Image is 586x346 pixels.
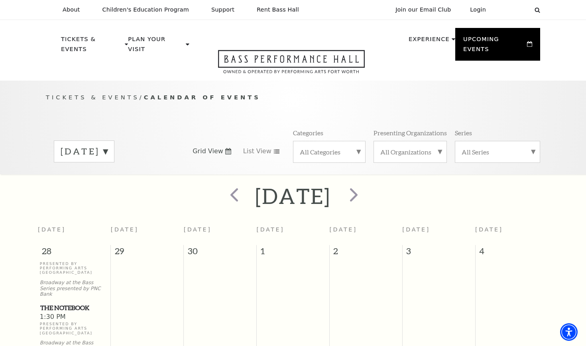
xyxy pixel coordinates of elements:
span: [DATE] [38,226,66,233]
span: [DATE] [329,226,357,233]
span: [DATE] [402,226,430,233]
h2: [DATE] [255,183,330,209]
p: Tickets & Events [61,34,123,59]
label: All Categories [300,148,359,156]
span: 3 [403,245,475,261]
p: Children's Education Program [102,6,189,13]
p: / [46,93,540,103]
p: Presenting Organizations [374,129,447,137]
label: All Organizations [380,148,440,156]
span: Calendar of Events [144,94,261,101]
span: 30 [184,245,256,261]
p: Broadway at the Bass Series presented by PNC Bank [40,280,109,297]
span: [DATE] [475,226,503,233]
span: [DATE] [111,226,139,233]
select: Select: [499,6,527,14]
p: Experience [409,34,450,49]
div: Accessibility Menu [560,323,578,341]
p: Upcoming Events [463,34,525,59]
p: Categories [293,129,323,137]
span: Grid View [193,147,223,156]
p: Presented By Performing Arts [GEOGRAPHIC_DATA] [40,322,109,335]
label: All Series [462,148,533,156]
p: Series [455,129,472,137]
span: 1 [257,245,329,261]
a: Open this option [189,50,393,81]
span: 2 [330,245,402,261]
p: About [63,6,80,13]
p: Plan Your Visit [128,34,184,59]
button: next [338,182,368,210]
span: [DATE] [257,226,285,233]
button: prev [218,182,248,210]
span: 28 [38,245,110,261]
a: The Notebook [40,303,109,313]
p: Rent Bass Hall [257,6,299,13]
span: [DATE] [184,226,212,233]
span: 4 [476,245,548,261]
span: Tickets & Events [46,94,140,101]
span: List View [243,147,271,156]
p: Support [211,6,234,13]
span: 1:30 PM [40,313,109,322]
span: 29 [111,245,183,261]
label: [DATE] [61,145,108,158]
p: Presented By Performing Arts [GEOGRAPHIC_DATA] [40,261,109,275]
